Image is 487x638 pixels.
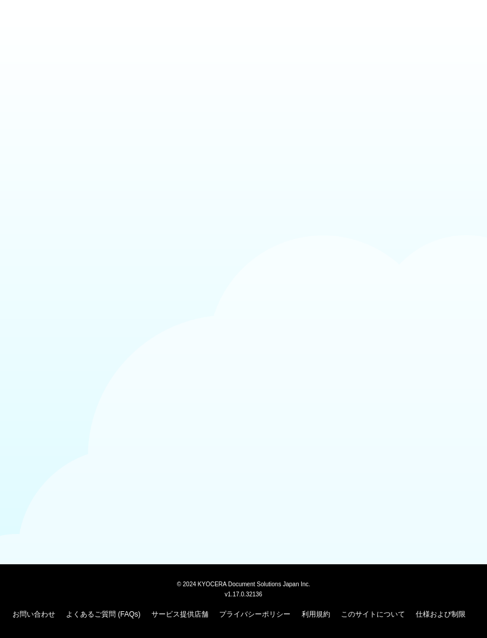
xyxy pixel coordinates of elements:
[341,610,405,618] a: このサイトについて
[177,580,311,587] span: © 2024 KYOCERA Document Solutions Japan Inc.
[12,610,55,618] a: お問い合わせ
[302,610,330,618] a: 利用規約
[416,610,466,618] a: 仕様および制限
[151,610,208,618] a: サービス提供店舗
[224,590,262,598] span: v1.17.0.32136
[219,610,290,618] a: プライバシーポリシー
[66,610,140,618] a: よくあるご質問 (FAQs)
